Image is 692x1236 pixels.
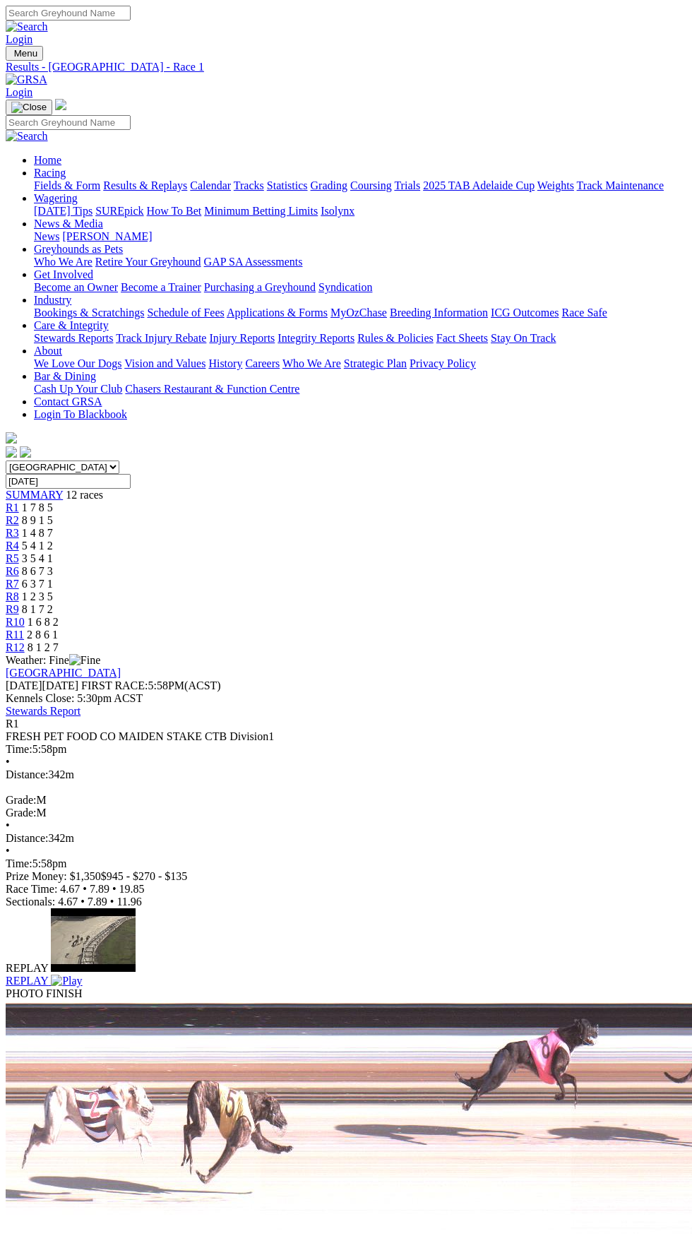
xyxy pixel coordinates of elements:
span: • [6,756,10,768]
div: Results - [GEOGRAPHIC_DATA] - Race 1 [6,61,686,73]
span: Race Time: [6,883,57,895]
div: Racing [34,179,686,192]
img: logo-grsa-white.png [55,99,66,110]
a: R9 [6,603,19,615]
a: Trials [394,179,420,191]
a: Careers [245,357,280,369]
a: Wagering [34,192,78,204]
a: Get Involved [34,268,93,280]
a: 2025 TAB Adelaide Cup [423,179,535,191]
a: Tracks [234,179,264,191]
div: News & Media [34,230,686,243]
span: 4.67 [60,883,80,895]
a: Privacy Policy [410,357,476,369]
span: 7.89 [90,883,109,895]
a: Race Safe [561,307,607,319]
a: Who We Are [282,357,341,369]
div: Wagering [34,205,686,218]
a: Grading [311,179,347,191]
div: Get Involved [34,281,686,294]
span: [DATE] [6,679,78,691]
a: R1 [6,501,19,513]
span: Grade: [6,794,37,806]
a: Rules & Policies [357,332,434,344]
img: GRSA [6,73,47,86]
a: R3 [6,527,19,539]
span: 2 8 6 1 [27,629,58,641]
a: News [34,230,59,242]
span: • [110,896,114,908]
img: Play [51,975,82,987]
a: Stewards Reports [34,332,113,344]
a: ICG Outcomes [491,307,559,319]
a: How To Bet [147,205,202,217]
div: Greyhounds as Pets [34,256,686,268]
a: We Love Our Dogs [34,357,121,369]
a: Integrity Reports [278,332,354,344]
a: Strategic Plan [344,357,407,369]
span: REPLAY [6,975,48,987]
span: 3 5 4 1 [22,552,53,564]
a: REPLAY Play [6,962,686,987]
a: Become a Trainer [121,281,201,293]
a: Fact Sheets [436,332,488,344]
a: [PERSON_NAME] [62,230,152,242]
a: SUMMARY [6,489,63,501]
a: Calendar [190,179,231,191]
div: Bar & Dining [34,383,686,396]
a: Track Maintenance [577,179,664,191]
span: Distance: [6,768,48,780]
button: Toggle navigation [6,46,43,61]
a: Home [34,154,61,166]
div: Prize Money: $1,350 [6,870,686,883]
a: Injury Reports [209,332,275,344]
a: Applications & Forms [227,307,328,319]
a: R12 [6,641,25,653]
span: 1 7 8 5 [22,501,53,513]
a: R4 [6,540,19,552]
span: • [112,883,117,895]
button: Toggle navigation [6,100,52,115]
span: R10 [6,616,25,628]
a: GAP SA Assessments [204,256,303,268]
a: Weights [537,179,574,191]
div: 5:58pm [6,857,686,870]
a: Chasers Restaurant & Function Centre [125,383,299,395]
a: Stay On Track [491,332,556,344]
span: R11 [6,629,24,641]
a: Track Injury Rebate [116,332,206,344]
a: SUREpick [95,205,143,217]
a: Login [6,33,32,45]
span: 1 2 3 5 [22,590,53,602]
span: • [6,819,10,831]
a: [DATE] Tips [34,205,93,217]
a: Racing [34,167,66,179]
a: Care & Integrity [34,319,109,331]
a: History [208,357,242,369]
a: Login [6,86,32,98]
span: • [80,896,85,908]
a: Purchasing a Greyhound [204,281,316,293]
div: Kennels Close: 5:30pm ACST [6,692,686,705]
span: 8 9 1 5 [22,514,53,526]
div: Care & Integrity [34,332,686,345]
a: R8 [6,590,19,602]
a: Greyhounds as Pets [34,243,123,255]
a: R7 [6,578,19,590]
span: 5 4 1 2 [22,540,53,552]
span: 8 6 7 3 [22,565,53,577]
a: Breeding Information [390,307,488,319]
a: Minimum Betting Limits [204,205,318,217]
a: About [34,345,62,357]
span: Grade: [6,807,37,819]
img: logo-grsa-white.png [6,432,17,444]
a: R5 [6,552,19,564]
span: [DATE] [6,679,42,691]
a: Contact GRSA [34,396,102,408]
div: FRESH PET FOOD CO MAIDEN STAKE CTB Division1 [6,730,686,743]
